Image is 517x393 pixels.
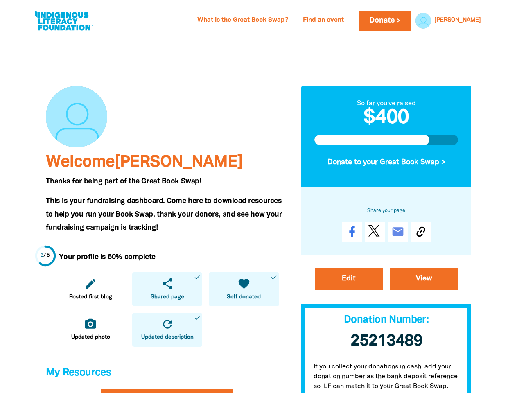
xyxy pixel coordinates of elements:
a: Donate [359,11,410,31]
i: email [391,225,404,238]
span: This is your fundraising dashboard. Come here to download resources to help you run your Book Swa... [46,198,282,231]
i: share [161,277,174,290]
i: done [270,273,278,281]
a: camera_altUpdated photo [56,313,126,347]
span: Shared page [151,293,184,301]
span: Updated description [141,333,194,341]
span: Updated photo [71,333,110,341]
span: 3 [41,253,44,258]
a: View [390,268,458,290]
div: / 5 [41,252,50,260]
button: Donate to your Great Book Swap > [314,151,458,174]
a: editPosted first blog [56,272,126,306]
i: done [194,273,201,281]
a: Find an event [298,14,349,27]
span: Welcome [PERSON_NAME] [46,155,243,170]
span: Self donated [227,293,261,301]
h2: $400 [314,109,458,129]
a: Share [342,222,362,242]
i: camera_alt [84,318,97,331]
strong: Your profile is 60% complete [59,254,156,260]
span: 25213489 [350,334,422,349]
span: Posted first blog [69,293,112,301]
h6: Share your page [314,206,458,215]
div: So far you've raised [314,99,458,109]
a: Post [365,222,385,242]
i: refresh [161,318,174,331]
a: shareShared pagedone [132,272,202,306]
a: refreshUpdated descriptiondone [132,313,202,347]
a: favoriteSelf donateddone [209,272,279,306]
span: My Resources [46,368,111,377]
a: What is the Great Book Swap? [192,14,293,27]
a: Edit [315,268,383,290]
i: favorite [237,277,251,290]
a: [PERSON_NAME] [434,18,481,23]
span: Thanks for being part of the Great Book Swap! [46,178,201,185]
a: email [388,222,408,242]
i: edit [84,277,97,290]
span: Donation Number: [344,315,429,325]
i: done [194,314,201,321]
button: Copy Link [411,222,431,242]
